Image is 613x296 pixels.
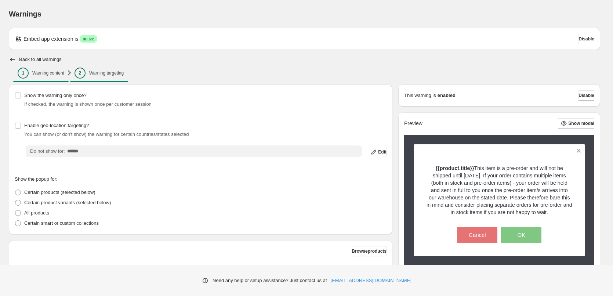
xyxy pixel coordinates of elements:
p: Embed app extension is [23,35,78,43]
div: 1 [18,68,29,79]
h2: Back to all warnings [19,57,62,62]
span: Warnings [9,10,41,18]
a: [EMAIL_ADDRESS][DOMAIN_NAME] [331,277,411,284]
button: Cancel [457,227,497,243]
p: Warning content [32,70,64,76]
h2: Preview [404,120,422,127]
button: Edit [368,147,387,157]
p: All products [24,209,49,217]
p: This warning is [404,92,436,99]
button: Show modal [558,118,594,129]
button: OK [501,227,541,243]
p: Certain smart or custom collections [24,220,99,227]
p: This item is a pre-order and will not be shipped until [DATE]. If your order contains multiple it... [427,165,572,216]
span: If checked, the warning is shown once per customer session [24,101,152,107]
div: 2 [75,68,86,79]
span: Show the popup for: [15,176,57,182]
button: Browseproducts [352,246,387,256]
span: Disable [578,93,594,98]
span: Disable [578,36,594,42]
span: Browse products [352,248,387,254]
p: Warning targeting [89,70,124,76]
strong: enabled [438,92,456,99]
button: Disable [578,90,594,101]
span: Enable geo-location targeting? [24,123,89,128]
span: Certain product variants (selected below) [24,200,111,205]
span: Show modal [568,120,594,126]
span: Do not show for: [30,148,65,154]
span: Edit [378,149,387,155]
span: You can show (or don't show) the warning for certain countries/states selected [24,131,189,137]
button: Disable [578,34,594,44]
span: Certain products (selected below) [24,189,95,195]
span: Show the warning only once? [24,93,87,98]
strong: {{product.title}} [436,165,474,171]
span: active [83,36,94,42]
